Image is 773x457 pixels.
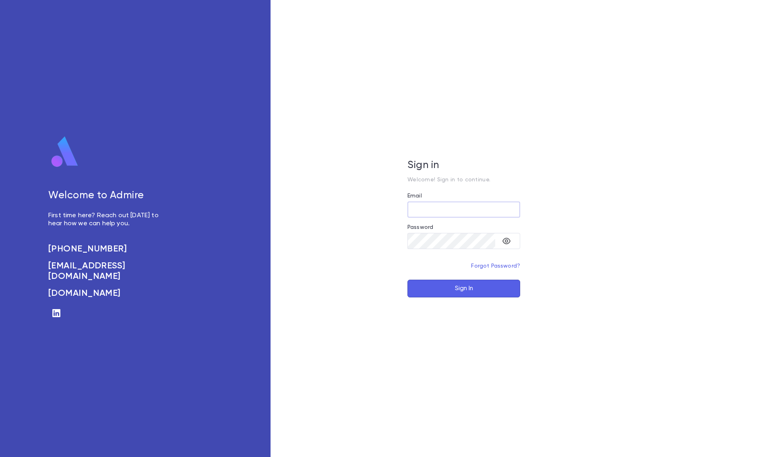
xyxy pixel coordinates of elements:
label: Password [407,224,433,231]
button: Sign In [407,280,520,297]
a: [DOMAIN_NAME] [48,288,167,299]
h5: Sign in [407,160,520,172]
img: logo [48,136,81,168]
label: Email [407,193,422,199]
a: [EMAIL_ADDRESS][DOMAIN_NAME] [48,261,167,282]
a: [PHONE_NUMBER] [48,244,167,254]
h5: Welcome to Admire [48,190,167,202]
a: Forgot Password? [471,263,520,269]
p: Welcome! Sign in to continue. [407,177,520,183]
p: First time here? Reach out [DATE] to hear how we can help you. [48,212,167,228]
button: toggle password visibility [498,233,515,249]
